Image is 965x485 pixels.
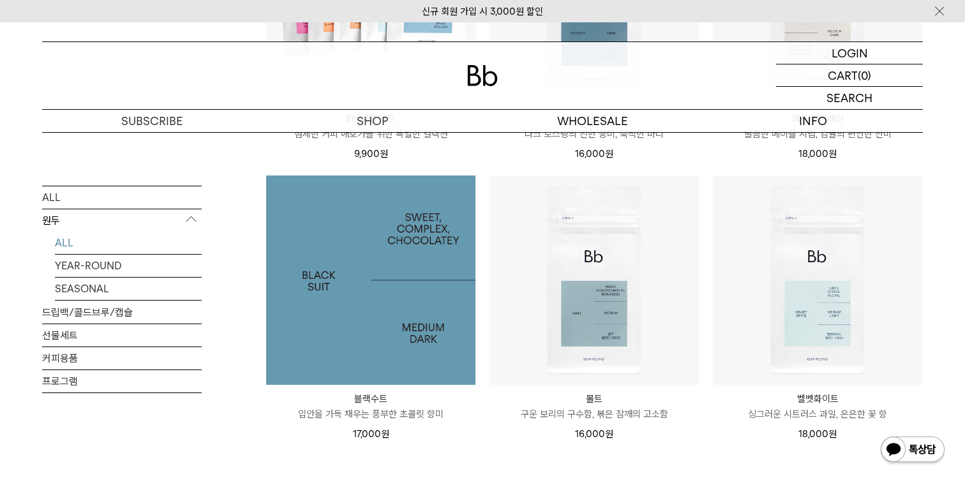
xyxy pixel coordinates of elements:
[42,324,202,346] a: 선물세트
[55,277,202,299] a: SEASONAL
[776,42,923,64] a: LOGIN
[266,391,475,422] a: 블랙수트 입안을 가득 채우는 풍부한 초콜릿 향미
[55,231,202,253] a: ALL
[482,110,703,132] p: WHOLESALE
[713,407,922,422] p: 싱그러운 시트러스 과일, 은은한 꽃 향
[575,148,613,160] span: 16,000
[42,369,202,392] a: 프로그램
[713,175,922,385] img: 벨벳화이트
[262,110,482,132] a: SHOP
[832,42,868,64] p: LOGIN
[827,87,872,109] p: SEARCH
[490,391,699,407] p: 몰트
[605,428,613,440] span: 원
[354,148,388,160] span: 9,900
[266,126,475,142] p: 섬세한 커피 애호가를 위한 특별한 컬렉션
[575,428,613,440] span: 16,000
[266,407,475,422] p: 입안을 가득 채우는 풍부한 초콜릿 향미
[42,186,202,208] a: ALL
[776,64,923,87] a: CART (0)
[828,64,858,86] p: CART
[422,6,543,17] a: 신규 회원 가입 시 3,000원 할인
[828,428,837,440] span: 원
[381,428,389,440] span: 원
[713,126,922,142] p: 달콤한 메이플 시럽, 감귤의 편안한 산미
[42,110,262,132] a: SUBSCRIBE
[490,407,699,422] p: 구운 보리의 구수함, 볶은 참깨의 고소함
[879,435,946,466] img: 카카오톡 채널 1:1 채팅 버튼
[490,175,699,385] img: 몰트
[266,391,475,407] p: 블랙수트
[798,428,837,440] span: 18,000
[828,148,837,160] span: 원
[42,347,202,369] a: 커피용품
[42,209,202,232] p: 원두
[490,126,699,142] p: 다크 로스팅의 진한 풍미, 묵직한 바디
[266,175,475,385] img: 1000000031_add2_036.jpg
[703,110,923,132] p: INFO
[467,65,498,86] img: 로고
[490,391,699,422] a: 몰트 구운 보리의 구수함, 볶은 참깨의 고소함
[858,64,871,86] p: (0)
[713,391,922,407] p: 벨벳화이트
[266,175,475,385] a: 블랙수트
[713,391,922,422] a: 벨벳화이트 싱그러운 시트러스 과일, 은은한 꽃 향
[42,301,202,323] a: 드립백/콜드브루/캡슐
[353,428,389,440] span: 17,000
[380,148,388,160] span: 원
[798,148,837,160] span: 18,000
[55,254,202,276] a: YEAR-ROUND
[605,148,613,160] span: 원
